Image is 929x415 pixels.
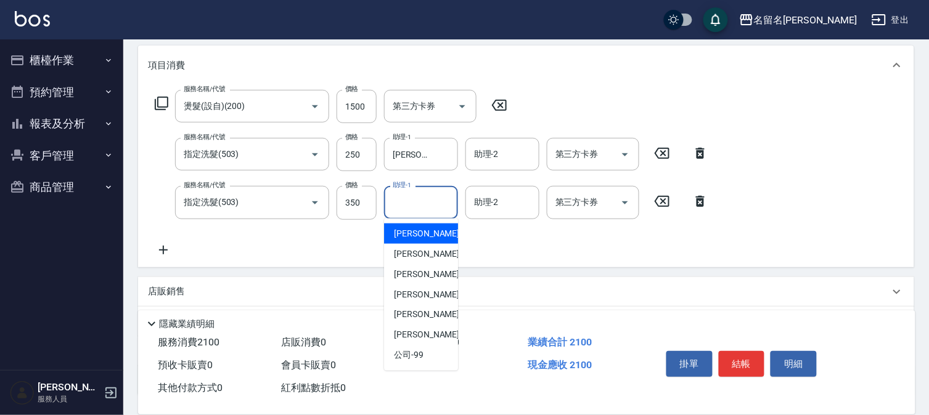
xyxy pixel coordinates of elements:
[281,359,336,371] span: 會員卡販賣 0
[394,288,472,301] span: [PERSON_NAME] -21
[394,227,467,240] span: [PERSON_NAME] -1
[719,351,765,377] button: 結帳
[5,171,118,203] button: 商品管理
[666,351,713,377] button: 掛單
[345,84,358,94] label: 價格
[345,180,358,190] label: 價格
[184,180,225,190] label: 服務名稱/代號
[158,359,213,371] span: 預收卡販賣 0
[5,76,118,108] button: 預約管理
[394,349,424,362] span: 公司 -99
[38,381,100,393] h5: [PERSON_NAME]
[158,336,219,348] span: 服務消費 2100
[734,7,862,33] button: 名留名[PERSON_NAME]
[138,307,914,336] div: 預收卡販賣
[281,382,346,393] span: 紅利點數折抵 0
[771,351,817,377] button: 明細
[394,268,467,281] span: [PERSON_NAME] -7
[345,132,358,142] label: 價格
[615,193,635,212] button: Open
[15,11,50,26] img: Logo
[394,308,472,321] span: [PERSON_NAME] -22
[393,132,411,142] label: 助理-1
[5,44,118,76] button: 櫃檯作業
[281,336,326,348] span: 店販消費 0
[148,285,185,298] p: 店販銷售
[305,145,325,164] button: Open
[528,336,592,348] span: 業績合計 2100
[184,84,225,94] label: 服務名稱/代號
[184,132,225,142] label: 服務名稱/代號
[148,59,185,72] p: 項目消費
[138,277,914,307] div: 店販銷售
[38,393,100,405] p: 服務人員
[158,382,223,393] span: 其他付款方式 0
[394,329,472,342] span: [PERSON_NAME] -22
[159,318,215,331] p: 隱藏業績明細
[394,248,467,260] span: [PERSON_NAME] -3
[305,193,325,212] button: Open
[5,140,118,172] button: 客戶管理
[138,46,914,85] div: 項目消費
[528,359,592,371] span: 現金應收 2100
[10,381,35,405] img: Person
[703,7,728,32] button: save
[305,97,325,116] button: Open
[754,12,857,28] div: 名留名[PERSON_NAME]
[615,145,635,164] button: Open
[5,108,118,140] button: 報表及分析
[452,97,472,116] button: Open
[867,9,914,31] button: 登出
[393,180,411,190] label: 助理-1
